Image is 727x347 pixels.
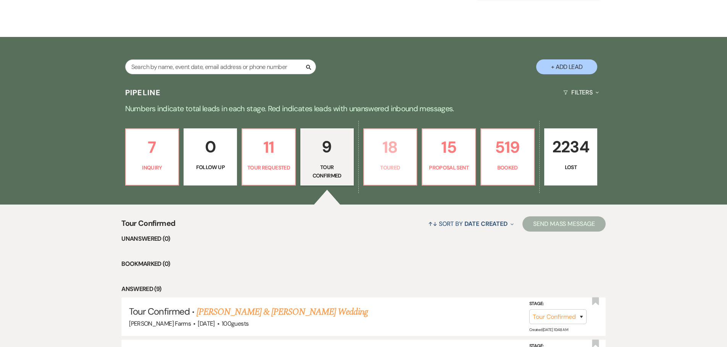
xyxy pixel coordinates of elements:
span: Tour Confirmed [129,305,190,317]
a: 15Proposal Sent [422,128,476,185]
p: 18 [369,134,412,160]
a: 519Booked [480,128,535,185]
a: 7Inquiry [125,128,179,185]
button: Filters [560,82,602,102]
p: Numbers indicate total leads in each stage. Red indicates leads with unanswered inbound messages. [89,102,638,115]
a: 9Tour Confirmed [300,128,354,185]
a: 18Toured [363,128,418,185]
span: Created: [DATE] 10:48 AM [529,327,568,332]
h3: Pipeline [125,87,161,98]
button: Send Mass Message [522,216,606,232]
p: Follow Up [189,163,232,171]
a: [PERSON_NAME] & [PERSON_NAME] Wedding [197,305,368,319]
li: Unanswered (0) [121,234,606,244]
input: Search by name, event date, email address or phone number [125,59,316,74]
label: Stage: [529,300,587,308]
p: Tour Requested [247,163,290,172]
p: Tour Confirmed [305,163,349,180]
p: 15 [427,134,471,160]
p: Lost [549,163,593,171]
button: + Add Lead [536,59,597,74]
p: Booked [486,163,529,172]
p: Toured [369,163,412,172]
li: Bookmarked (0) [121,259,606,269]
span: [DATE] [198,320,214,328]
a: 0Follow Up [184,128,237,185]
span: 100 guests [222,320,248,328]
span: Date Created [464,220,508,228]
p: Proposal Sent [427,163,471,172]
li: Answered (9) [121,284,606,294]
p: 11 [247,134,290,160]
a: 2234Lost [544,128,598,185]
p: Inquiry [131,163,174,172]
a: 11Tour Requested [242,128,296,185]
span: [PERSON_NAME] Farms [129,320,191,328]
p: 7 [131,134,174,160]
p: 9 [305,134,349,160]
span: ↑↓ [428,220,437,228]
p: 0 [189,134,232,160]
button: Sort By Date Created [425,214,517,234]
span: Tour Confirmed [121,217,175,234]
p: 519 [486,134,529,160]
p: 2234 [549,134,593,160]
